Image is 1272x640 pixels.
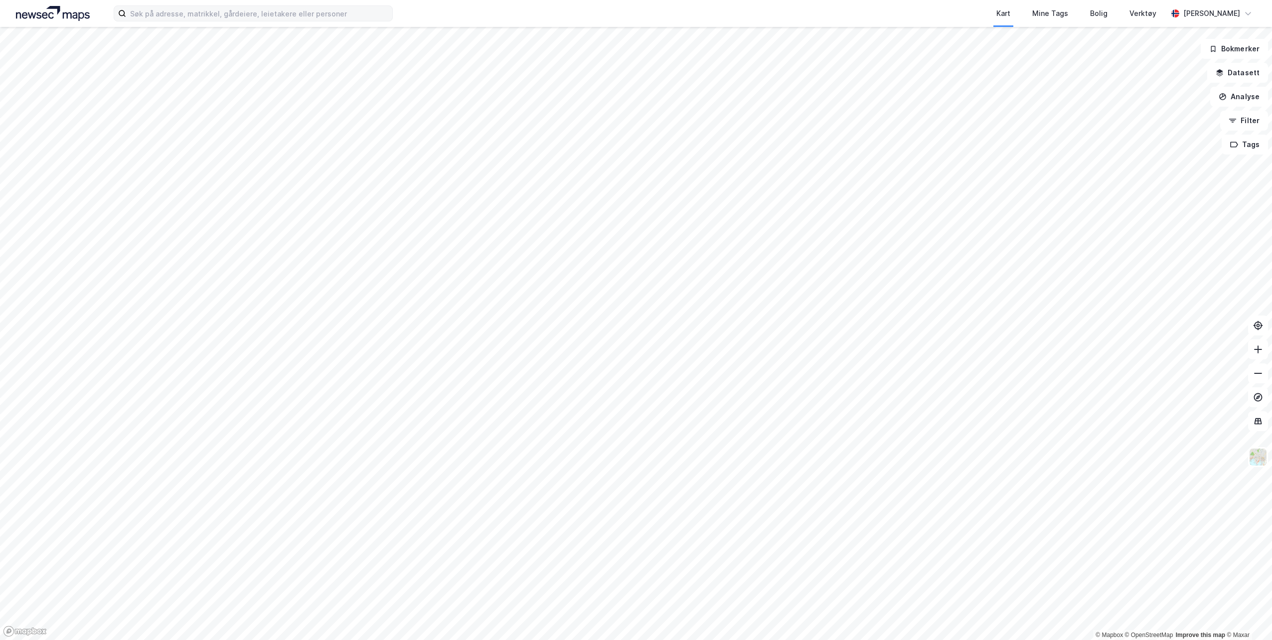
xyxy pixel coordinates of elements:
div: [PERSON_NAME] [1183,7,1240,19]
iframe: Chat Widget [1222,592,1272,640]
img: logo.a4113a55bc3d86da70a041830d287a7e.svg [16,6,90,21]
div: Kart [996,7,1010,19]
input: Søk på adresse, matrikkel, gårdeiere, leietakere eller personer [126,6,392,21]
div: Bolig [1090,7,1108,19]
div: Verktøy [1129,7,1156,19]
div: Mine Tags [1032,7,1068,19]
